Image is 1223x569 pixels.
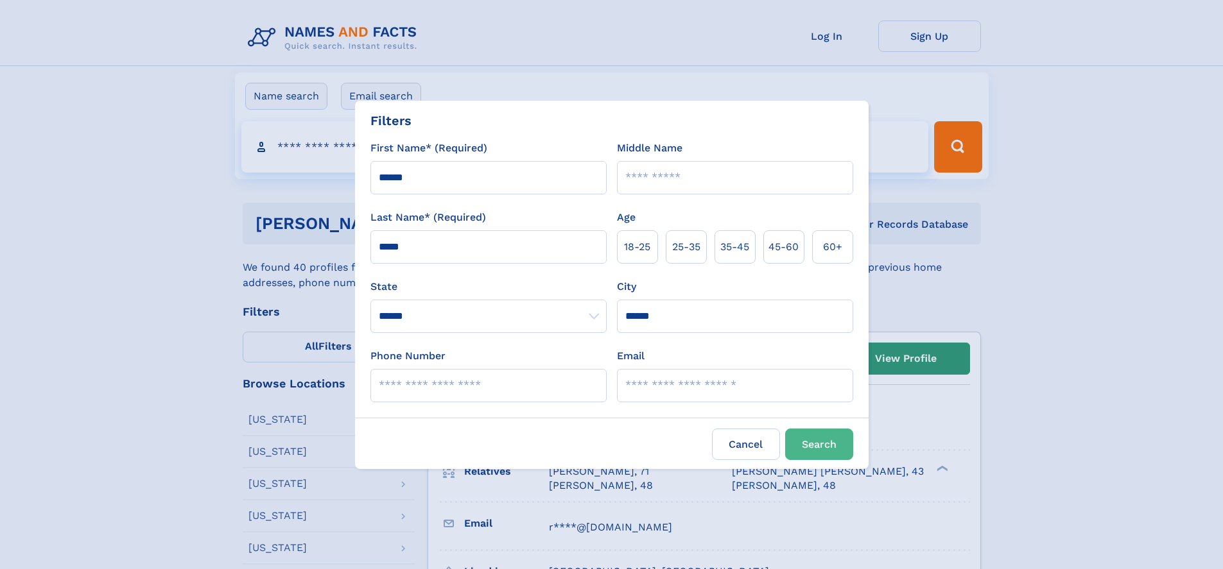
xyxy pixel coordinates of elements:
[624,239,650,255] span: 18‑25
[370,210,486,225] label: Last Name* (Required)
[617,210,636,225] label: Age
[370,348,446,364] label: Phone Number
[370,140,487,156] label: First Name* (Required)
[617,279,636,294] label: City
[617,140,682,156] label: Middle Name
[785,429,853,460] button: Search
[712,429,780,460] label: Cancel
[720,239,749,255] span: 35‑45
[617,348,645,364] label: Email
[823,239,842,255] span: 60+
[768,239,799,255] span: 45‑60
[672,239,700,255] span: 25‑35
[370,279,607,294] label: State
[370,111,412,130] div: Filters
